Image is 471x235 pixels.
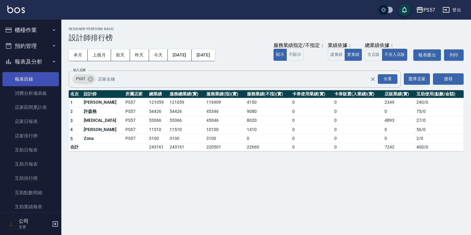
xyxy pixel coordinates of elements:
[147,134,168,143] td: 3100
[2,100,59,114] a: 店家區間累計表
[124,125,147,134] td: PS57
[168,98,205,107] td: 121059
[130,49,149,61] button: 昨天
[19,224,50,230] p: 主管
[70,109,73,114] span: 2
[147,90,168,98] th: 總業績
[415,134,464,143] td: 2 / 0
[365,42,410,49] div: 總業績依據：
[124,134,147,143] td: PS57
[333,134,383,143] td: 0
[70,136,73,141] span: 5
[72,74,95,84] div: PS57
[2,86,59,100] a: 消費分析儀表板
[70,118,73,123] span: 3
[69,49,88,61] button: 本月
[69,90,82,98] th: 名次
[205,116,245,125] td: 45046
[2,186,59,200] a: 互助點數明細
[2,54,59,70] button: 報表及分析
[333,107,383,116] td: 0
[383,116,415,125] td: 4893
[69,90,464,152] table: a dense table
[378,74,397,84] div: 全選
[19,218,50,224] h5: 公司
[415,90,464,98] th: 互助使用(點數/金額)
[333,98,383,107] td: 0
[328,49,345,61] button: 虛業績
[2,157,59,171] a: 互助月報表
[291,125,333,134] td: 0
[73,68,86,72] label: 加入店家
[147,116,168,125] td: 53066
[147,98,168,107] td: 121059
[377,73,399,85] button: Open
[2,38,59,54] button: 預約管理
[2,200,59,214] a: 互助業績報表
[82,125,124,134] td: [PERSON_NAME]
[333,116,383,125] td: 0
[205,125,245,134] td: 10100
[2,22,59,38] button: 櫃檯作業
[415,98,464,107] td: 240 / 0
[82,116,124,125] td: [MEDICAL_DATA]
[168,107,205,116] td: 54426
[2,114,59,129] a: 店家日報表
[415,143,464,151] td: 400 / 0
[274,42,325,49] div: 服務業績指定/不指定：
[345,49,362,61] button: 實業績
[415,107,464,116] td: 75 / 0
[96,74,381,84] input: 店家名稱
[205,98,245,107] td: 116909
[274,49,287,61] button: 顯示
[2,171,59,185] a: 互助排行榜
[82,107,124,116] td: 許森堯
[291,107,333,116] td: 0
[245,98,291,107] td: 4150
[82,98,124,107] td: [PERSON_NAME]
[147,107,168,116] td: 54426
[245,125,291,134] td: 1410
[413,49,441,61] button: 報表匯出
[72,76,89,82] span: PS57
[149,49,168,61] button: 今天
[415,125,464,134] td: 56 / 0
[383,107,415,116] td: 0
[124,90,147,98] th: 所屬店家
[245,116,291,125] td: 8020
[333,143,383,151] td: 0
[69,27,464,31] h2: Designer Perform Basic
[333,90,383,98] th: 卡券販賣(入業績)(實)
[245,143,291,151] td: 22660
[328,42,362,49] div: 業績依據：
[111,49,130,61] button: 前天
[291,143,333,151] td: 0
[404,73,430,85] button: 選擇店家
[168,90,205,98] th: 服務總業績(實)
[423,6,435,14] div: PS57
[245,107,291,116] td: 9080
[382,49,408,61] button: 不含入店販
[82,90,124,98] th: 設計師
[415,116,464,125] td: 27 / 0
[369,75,377,83] button: Clear
[333,125,383,134] td: 0
[433,73,464,85] button: 搜尋
[69,143,82,151] td: 合計
[444,49,464,61] button: 列印
[286,49,304,61] button: 不顯示
[82,134,124,143] td: Zona
[205,107,245,116] td: 45346
[168,116,205,125] td: 53066
[88,49,111,61] button: 上個月
[168,125,205,134] td: 11510
[69,33,464,42] h3: 設計師排行榜
[168,49,191,61] button: [DATE]
[70,127,73,132] span: 4
[2,72,59,86] a: 報表目錄
[205,134,245,143] td: 3100
[192,49,215,61] button: [DATE]
[365,49,382,61] button: 含店販
[168,134,205,143] td: 3100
